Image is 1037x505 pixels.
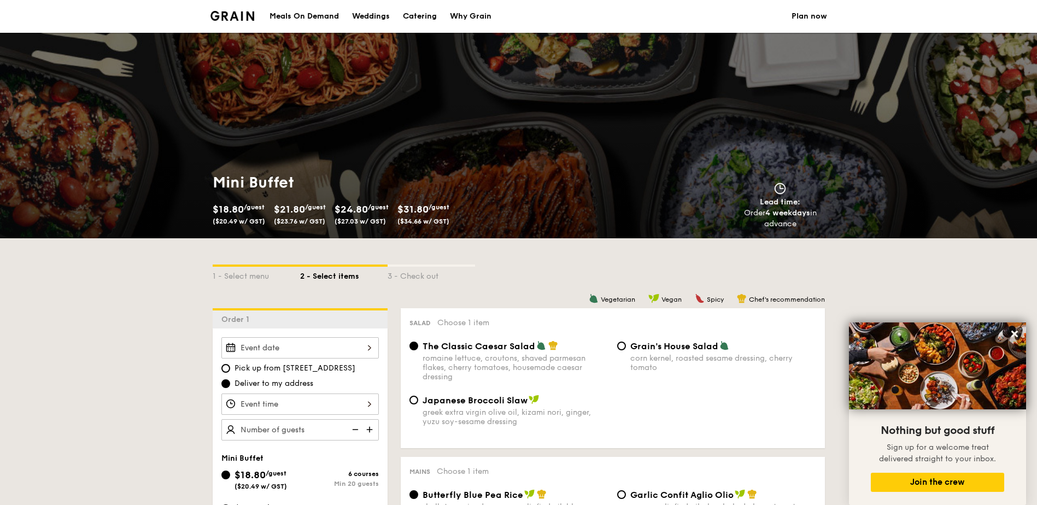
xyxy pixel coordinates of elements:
input: Japanese Broccoli Slawgreek extra virgin olive oil, kizami nori, ginger, yuzu soy-sesame dressing [409,396,418,404]
img: icon-spicy.37a8142b.svg [695,293,705,303]
div: corn kernel, roasted sesame dressing, cherry tomato [630,354,816,372]
span: /guest [305,203,326,211]
img: icon-vegetarian.fe4039eb.svg [719,340,729,350]
span: /guest [244,203,265,211]
input: Grain's House Saladcorn kernel, roasted sesame dressing, cherry tomato [617,342,626,350]
span: $31.80 [397,203,429,215]
span: ($20.49 w/ GST) [235,483,287,490]
img: icon-chef-hat.a58ddaea.svg [737,293,747,303]
img: icon-vegan.f8ff3823.svg [529,395,540,404]
input: $18.80/guest($20.49 w/ GST)6 coursesMin 20 guests [221,471,230,479]
span: Pick up from [STREET_ADDRESS] [235,363,355,374]
input: Event time [221,394,379,415]
h1: Mini Buffet [213,173,514,192]
span: Order 1 [221,315,254,324]
div: Min 20 guests [300,480,379,488]
span: Lead time: [760,197,800,207]
img: icon-vegan.f8ff3823.svg [648,293,659,303]
strong: 4 weekdays [765,208,810,218]
div: greek extra virgin olive oil, kizami nori, ginger, yuzu soy-sesame dressing [423,408,608,426]
span: /guest [429,203,449,211]
img: DSC07876-Edit02-Large.jpeg [849,322,1026,409]
div: 6 courses [300,470,379,478]
div: 2 - Select items [300,267,388,282]
span: $24.80 [335,203,368,215]
div: 3 - Check out [388,267,475,282]
span: $18.80 [213,203,244,215]
img: icon-chef-hat.a58ddaea.svg [537,489,547,499]
input: Event date [221,337,379,359]
span: ($20.49 w/ GST) [213,218,265,225]
span: Japanese Broccoli Slaw [423,395,528,406]
span: Mini Buffet [221,454,263,463]
span: $18.80 [235,469,266,481]
span: Spicy [707,296,724,303]
span: Garlic Confit Aglio Olio [630,490,734,500]
span: Grain's House Salad [630,341,718,351]
span: Chef's recommendation [749,296,825,303]
span: Sign up for a welcome treat delivered straight to your inbox. [879,443,996,463]
img: icon-vegan.f8ff3823.svg [524,489,535,499]
img: icon-vegetarian.fe4039eb.svg [589,293,599,303]
span: The Classic Caesar Salad [423,341,535,351]
input: The Classic Caesar Saladromaine lettuce, croutons, shaved parmesan flakes, cherry tomatoes, house... [409,342,418,350]
input: Number of guests [221,419,379,441]
span: ($27.03 w/ GST) [335,218,386,225]
span: Vegetarian [601,296,635,303]
img: icon-vegetarian.fe4039eb.svg [536,340,546,350]
div: romaine lettuce, croutons, shaved parmesan flakes, cherry tomatoes, housemade caesar dressing [423,354,608,381]
span: Butterfly Blue Pea Rice [423,490,523,500]
span: Vegan [661,296,682,303]
span: $21.80 [274,203,305,215]
img: icon-chef-hat.a58ddaea.svg [747,489,757,499]
span: Mains [409,468,430,475]
img: icon-chef-hat.a58ddaea.svg [548,340,558,350]
span: Choose 1 item [437,467,489,476]
button: Close [1006,325,1023,343]
span: Choose 1 item [437,318,489,327]
span: Deliver to my address [235,378,313,389]
span: Salad [409,319,431,327]
img: icon-add.58712e84.svg [362,419,379,440]
span: Nothing but good stuff [881,424,994,437]
input: Butterfly Blue Pea Riceshallots, coriander, supergarlicfied oil, blue pea flower [409,490,418,499]
span: ($34.66 w/ GST) [397,218,449,225]
a: Logotype [210,11,255,21]
img: icon-reduce.1d2dbef1.svg [346,419,362,440]
img: icon-vegan.f8ff3823.svg [735,489,746,499]
span: /guest [266,469,286,477]
input: Pick up from [STREET_ADDRESS] [221,364,230,373]
span: ($23.76 w/ GST) [274,218,325,225]
button: Join the crew [871,473,1004,492]
div: 1 - Select menu [213,267,300,282]
div: Order in advance [731,208,829,230]
input: Deliver to my address [221,379,230,388]
span: /guest [368,203,389,211]
img: Grain [210,11,255,21]
input: Garlic Confit Aglio Oliosuper garlicfied oil, slow baked cherry tomatoes, garden fresh thyme [617,490,626,499]
img: icon-clock.2db775ea.svg [772,183,788,195]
